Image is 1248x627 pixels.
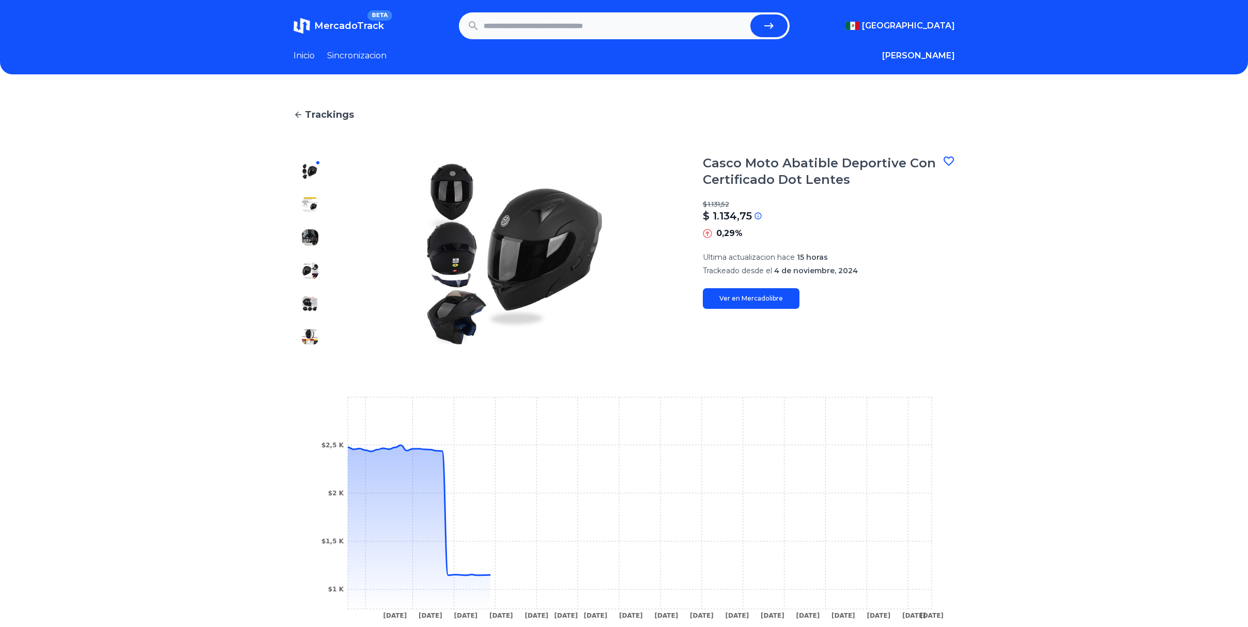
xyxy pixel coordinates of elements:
[328,490,344,497] tspan: $2 K
[845,20,955,32] button: [GEOGRAPHIC_DATA]
[760,612,784,619] tspan: [DATE]
[796,612,820,619] tspan: [DATE]
[383,612,407,619] tspan: [DATE]
[525,612,548,619] tspan: [DATE]
[725,612,749,619] tspan: [DATE]
[831,612,855,619] tspan: [DATE]
[554,612,578,619] tspan: [DATE]
[797,253,828,262] span: 15 horas
[294,107,955,122] a: Trackings
[489,612,513,619] tspan: [DATE]
[774,266,858,275] span: 4 de noviembre, 2024
[418,612,442,619] tspan: [DATE]
[294,18,310,34] img: MercadoTrack
[321,538,344,545] tspan: $1,5 K
[583,612,607,619] tspan: [DATE]
[305,107,354,122] span: Trackings
[294,18,384,34] a: MercadoTrackBETA
[845,22,860,30] img: Mexico
[690,612,714,619] tspan: [DATE]
[347,155,682,353] img: Casco Moto Abatible Deportive Con Certificado Dot Lentes
[703,253,795,262] span: Ultima actualizacion hace
[862,20,955,32] span: [GEOGRAPHIC_DATA]
[882,50,955,62] button: [PERSON_NAME]
[703,209,752,223] p: $ 1.134,75
[454,612,477,619] tspan: [DATE]
[294,50,315,62] a: Inicio
[302,295,318,312] img: Casco Moto Abatible Deportive Con Certificado Dot Lentes
[327,50,387,62] a: Sincronizacion
[703,155,943,188] h1: Casco Moto Abatible Deportive Con Certificado Dot Lentes
[703,200,955,209] p: $ 1.131,52
[302,229,318,246] img: Casco Moto Abatible Deportive Con Certificado Dot Lentes
[703,288,799,309] a: Ver en Mercadolibre
[619,612,643,619] tspan: [DATE]
[328,586,344,593] tspan: $1 K
[367,10,392,21] span: BETA
[302,262,318,279] img: Casco Moto Abatible Deportive Con Certificado Dot Lentes
[920,612,944,619] tspan: [DATE]
[654,612,678,619] tspan: [DATE]
[321,442,344,449] tspan: $2,5 K
[703,266,772,275] span: Trackeado desde el
[902,612,926,619] tspan: [DATE]
[314,20,384,32] span: MercadoTrack
[302,196,318,213] img: Casco Moto Abatible Deportive Con Certificado Dot Lentes
[302,163,318,180] img: Casco Moto Abatible Deportive Con Certificado Dot Lentes
[716,227,743,240] p: 0,29%
[867,612,890,619] tspan: [DATE]
[302,328,318,345] img: Casco Moto Abatible Deportive Con Certificado Dot Lentes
